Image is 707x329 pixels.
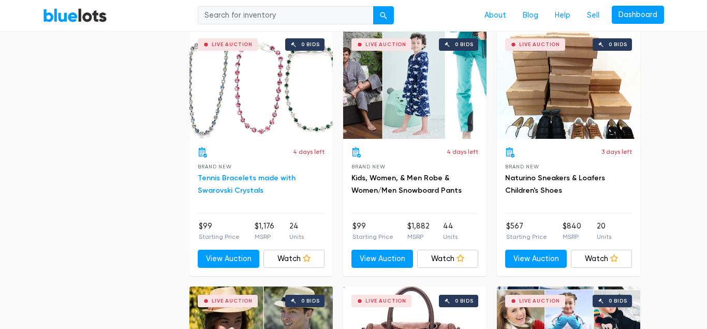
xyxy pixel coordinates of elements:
[263,250,325,268] a: Watch
[289,232,304,241] p: Units
[343,30,487,139] a: Live Auction 0 bids
[597,221,611,241] li: 20
[505,164,539,169] span: Brand New
[293,147,325,156] p: 4 days left
[443,221,458,241] li: 44
[289,221,304,241] li: 24
[455,42,474,47] div: 0 bids
[505,174,605,195] a: Naturino Sneakers & Loafers Children's Shoes
[514,6,547,25] a: Blog
[199,232,240,241] p: Starting Price
[199,221,240,241] li: $99
[612,6,664,24] a: Dashboard
[506,232,547,241] p: Starting Price
[212,42,253,47] div: Live Auction
[198,164,231,169] span: Brand New
[301,298,320,304] div: 0 bids
[601,147,632,156] p: 3 days left
[198,250,259,268] a: View Auction
[198,174,296,195] a: Tennis Bracelets made with Swarovski Crystals
[571,250,632,268] a: Watch
[563,221,581,241] li: $840
[447,147,478,156] p: 4 days left
[497,30,640,139] a: Live Auction 0 bids
[351,174,462,195] a: Kids, Women, & Men Robe & Women/Men Snowboard Pants
[609,42,627,47] div: 0 bids
[579,6,608,25] a: Sell
[597,232,611,241] p: Units
[352,221,393,241] li: $99
[476,6,514,25] a: About
[351,250,413,268] a: View Auction
[43,8,107,23] a: BlueLots
[198,6,374,25] input: Search for inventory
[365,298,406,304] div: Live Auction
[519,42,560,47] div: Live Auction
[417,250,479,268] a: Watch
[255,232,274,241] p: MSRP
[547,6,579,25] a: Help
[407,221,430,241] li: $1,882
[255,221,274,241] li: $1,176
[609,298,627,304] div: 0 bids
[212,298,253,304] div: Live Auction
[563,232,581,241] p: MSRP
[352,232,393,241] p: Starting Price
[455,298,474,304] div: 0 bids
[407,232,430,241] p: MSRP
[301,42,320,47] div: 0 bids
[506,221,547,241] li: $567
[365,42,406,47] div: Live Auction
[189,30,333,139] a: Live Auction 0 bids
[443,232,458,241] p: Units
[519,298,560,304] div: Live Auction
[505,250,567,268] a: View Auction
[351,164,385,169] span: Brand New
